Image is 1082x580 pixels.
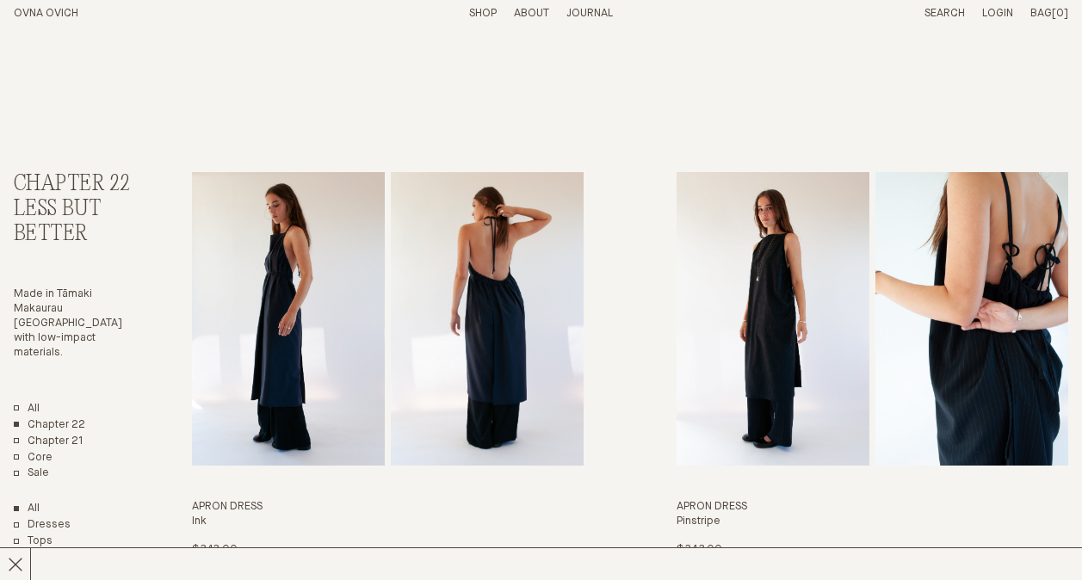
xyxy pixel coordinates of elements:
a: Dresses [14,518,71,533]
a: Home [14,8,78,19]
h2: Chapter 22 [14,172,133,197]
a: Apron Dress [677,172,1068,558]
a: Search [924,8,965,19]
p: Made in Tāmaki Makaurau [GEOGRAPHIC_DATA] with low-impact materials. [14,287,133,360]
img: Apron Dress [192,172,385,466]
h3: Apron Dress [192,500,584,515]
h3: Apron Dress [677,500,1068,515]
a: Journal [566,8,613,19]
p: $343.00 [677,543,722,558]
a: Chapter 22 [14,418,85,433]
a: Show All [14,502,40,516]
h3: Less But Better [14,197,133,247]
h4: Ink [192,515,584,529]
span: [0] [1052,8,1068,19]
span: Bag [1030,8,1052,19]
summary: About [514,7,549,22]
a: Apron Dress [192,172,584,558]
a: Login [982,8,1013,19]
a: Shop [469,8,497,19]
a: Tops [14,534,53,549]
img: Apron Dress [677,172,869,466]
a: Core [14,451,53,466]
p: $343.00 [192,543,238,558]
h4: Pinstripe [677,515,1068,529]
a: All [14,402,40,416]
a: Chapter 21 [14,435,83,449]
a: Sale [14,466,49,481]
